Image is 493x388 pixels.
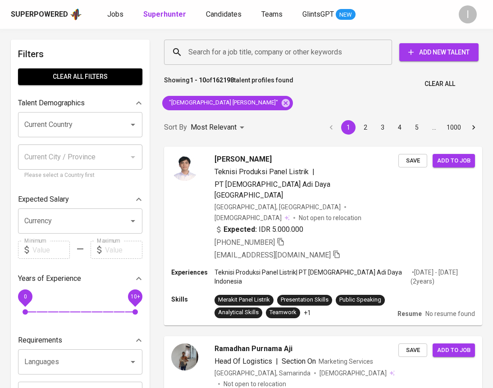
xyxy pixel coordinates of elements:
[425,309,475,318] p: No resume found
[206,9,243,20] a: Candidates
[403,156,423,166] span: Save
[127,215,139,227] button: Open
[32,241,70,259] input: Value
[398,154,427,168] button: Save
[397,309,422,318] p: Resume
[171,295,215,304] p: Skills
[276,356,278,367] span: |
[403,345,423,356] span: Save
[18,270,142,288] div: Years of Experience
[18,68,142,85] button: Clear All filters
[18,47,142,61] h6: Filters
[281,296,329,304] div: Presentation Skills
[323,120,482,135] nav: pagination navigation
[171,154,198,181] img: 53b055f7-2299-4eeb-b611-7a47b7736e10.jpg
[107,9,125,20] a: Jobs
[466,120,481,135] button: Go to next page
[410,120,424,135] button: Go to page 5
[171,343,198,370] img: 0a940894c5c590d594463fb9553b0d3e.jpg
[398,343,427,357] button: Save
[406,47,471,58] span: Add New Talent
[215,343,292,354] span: Ramadhan Purnama Aji
[312,167,315,177] span: |
[127,356,139,368] button: Open
[269,308,297,317] div: Teamwork
[23,293,27,300] span: 0
[18,190,142,208] div: Expected Salary
[105,241,142,259] input: Value
[261,10,283,18] span: Teams
[437,345,470,356] span: Add to job
[164,76,293,92] p: Showing of talent profiles found
[164,147,482,325] a: [PERSON_NAME]Teknisi Produksi Panel Listrik|PT [DEMOGRAPHIC_DATA] Adi Daya [GEOGRAPHIC_DATA][GEOG...
[336,10,356,19] span: NEW
[171,268,215,277] p: Experiences
[215,357,272,365] span: Head Of Logistics
[302,10,334,18] span: GlintsGPT
[427,123,441,132] div: …
[261,9,284,20] a: Teams
[143,10,186,18] b: Superhunter
[191,122,237,133] p: Most Relevant
[206,10,242,18] span: Candidates
[18,98,85,108] p: Talent Demographics
[302,9,356,20] a: GlintsGPT NEW
[11,8,82,21] a: Superpoweredapp logo
[215,180,330,199] span: PT [DEMOGRAPHIC_DATA] Adi Daya [GEOGRAPHIC_DATA]
[127,118,139,131] button: Open
[18,331,142,349] div: Requirements
[421,76,459,92] button: Clear All
[459,5,477,23] div: I
[215,213,283,222] span: [DEMOGRAPHIC_DATA]
[215,224,303,235] div: IDR 5.000.000
[375,120,390,135] button: Go to page 3
[224,224,257,235] b: Expected:
[11,9,68,20] div: Superpowered
[191,119,247,136] div: Most Relevant
[399,43,479,61] button: Add New Talent
[320,369,388,378] span: [DEMOGRAPHIC_DATA]
[339,296,381,304] div: Public Speaking
[215,238,275,247] span: [PHONE_NUMBER]
[215,167,309,176] span: Teknisi Produksi Panel Listrik
[24,171,136,180] p: Please select a Country first
[437,156,470,166] span: Add to job
[18,335,62,346] p: Requirements
[215,154,272,165] span: [PERSON_NAME]
[425,78,455,90] span: Clear All
[218,308,259,317] div: Analytical Skills
[70,8,82,21] img: app logo
[215,268,411,286] p: Teknisi Produksi Panel Listrik | PT [DEMOGRAPHIC_DATA] Adi Daya Indonesia
[18,194,69,205] p: Expected Salary
[190,77,206,84] b: 1 - 10
[433,154,475,168] button: Add to job
[341,120,356,135] button: page 1
[304,308,311,317] p: +1
[215,369,310,378] div: [GEOGRAPHIC_DATA], Samarinda
[215,251,331,259] span: [EMAIL_ADDRESS][DOMAIN_NAME]
[218,296,270,304] div: Merakit Panel Listrik
[393,120,407,135] button: Go to page 4
[162,99,283,107] span: "[DEMOGRAPHIC_DATA] [PERSON_NAME]"
[164,122,187,133] p: Sort By
[212,77,234,84] b: 162198
[18,273,81,284] p: Years of Experience
[358,120,373,135] button: Go to page 2
[162,96,293,110] div: "[DEMOGRAPHIC_DATA] [PERSON_NAME]"
[143,9,188,20] a: Superhunter
[215,203,341,212] div: [GEOGRAPHIC_DATA], [GEOGRAPHIC_DATA]
[411,268,475,286] p: • [DATE] - [DATE] ( 2 years )
[130,293,140,300] span: 10+
[25,71,135,82] span: Clear All filters
[433,343,475,357] button: Add to job
[107,10,123,18] span: Jobs
[282,357,316,365] span: Section On
[18,94,142,112] div: Talent Demographics
[299,213,361,222] p: Not open to relocation
[444,120,464,135] button: Go to page 1000
[319,358,373,365] span: Marketing Services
